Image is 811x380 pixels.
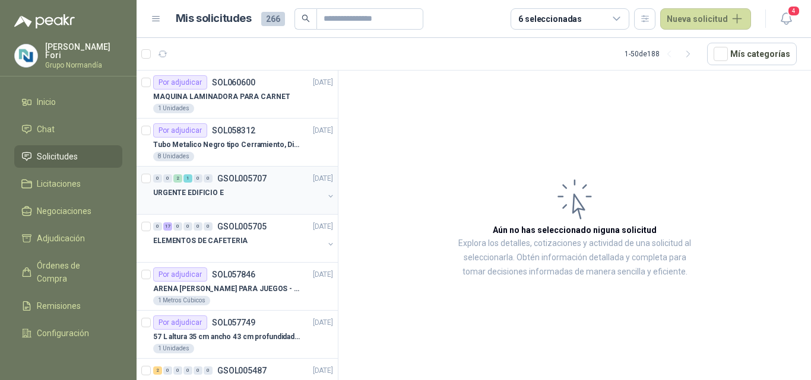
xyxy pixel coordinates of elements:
p: [DATE] [313,125,333,136]
div: 0 [183,222,192,231]
h3: Aún no has seleccionado niguna solicitud [493,223,657,237]
p: [PERSON_NAME] Fori [45,43,122,59]
p: [DATE] [313,365,333,376]
p: ELEMENTOS DE CAFETERIA [153,235,248,247]
div: Por adjudicar [153,315,207,330]
span: Configuración [37,327,89,340]
a: Adjudicación [14,227,122,250]
span: Remisiones [37,299,81,312]
span: 266 [261,12,285,26]
div: 1 - 50 de 188 [625,44,698,63]
a: Por adjudicarSOL057846[DATE] ARENA [PERSON_NAME] PARA JUEGOS - SON [DEMOGRAPHIC_DATA].31 METROS C... [137,263,338,311]
span: Negociaciones [37,205,91,218]
div: 1 Metros Cúbicos [153,296,210,305]
p: SOL058312 [212,126,255,135]
a: Por adjudicarSOL058312[DATE] Tubo Metalico Negro tipo Cerramiento, Diametro 1-1/2", Espesor 2mm, ... [137,119,338,167]
div: 6 seleccionadas [518,12,582,25]
span: Inicio [37,95,56,108]
div: 17 [163,222,172,231]
p: Grupo Normandía [45,62,122,69]
div: Por adjudicar [153,123,207,138]
span: Órdenes de Compra [37,259,111,285]
img: Company Logo [15,44,37,67]
a: Órdenes de Compra [14,254,122,290]
a: Chat [14,118,122,140]
p: [DATE] [313,173,333,184]
div: 0 [204,366,213,375]
p: [DATE] [313,77,333,88]
a: Manuales y ayuda [14,349,122,372]
div: 0 [173,366,182,375]
div: 0 [183,366,192,375]
img: Logo peakr [14,14,75,28]
p: Tubo Metalico Negro tipo Cerramiento, Diametro 1-1/2", Espesor 2mm, Longitud 6m [153,139,301,151]
p: [DATE] [313,221,333,232]
div: 8 Unidades [153,152,194,161]
span: Licitaciones [37,177,81,190]
div: 0 [204,222,213,231]
div: 1 [183,174,192,183]
div: 0 [204,174,213,183]
a: 0 17 0 0 0 0 GSOL005705[DATE] ELEMENTOS DE CAFETERIA [153,219,335,257]
div: 0 [194,222,202,231]
button: Mís categorías [707,43,797,65]
a: Remisiones [14,295,122,317]
span: search [302,14,310,23]
div: 0 [163,366,172,375]
h1: Mis solicitudes [176,10,252,27]
a: Negociaciones [14,200,122,222]
p: URGENTE EDIFICIO E [153,187,224,199]
div: 0 [163,174,172,183]
p: 57 L altura 35 cm ancho 43 cm profundidad 39 cm [153,331,301,343]
a: Configuración [14,322,122,344]
button: 4 [775,8,797,30]
p: Explora los detalles, cotizaciones y actividad de una solicitud al seleccionarla. Obtén informaci... [457,237,692,279]
div: Por adjudicar [153,75,207,90]
p: SOL057749 [212,318,255,327]
a: Solicitudes [14,145,122,168]
span: Solicitudes [37,150,78,163]
a: Por adjudicarSOL060600[DATE] MAQUINA LAMINADORA PARA CARNET1 Unidades [137,71,338,119]
span: Adjudicación [37,232,85,245]
div: 0 [173,222,182,231]
div: 0 [153,174,162,183]
button: Nueva solicitud [660,8,751,30]
span: 4 [787,5,800,17]
span: Chat [37,123,55,136]
p: [DATE] [313,269,333,280]
a: 0 0 2 1 0 0 GSOL005707[DATE] URGENTE EDIFICIO E [153,171,335,209]
p: GSOL005705 [217,222,267,231]
div: 1 Unidades [153,104,194,113]
div: 0 [153,222,162,231]
div: 2 [173,174,182,183]
p: ARENA [PERSON_NAME] PARA JUEGOS - SON [DEMOGRAPHIC_DATA].31 METROS CUBICOS [153,283,301,295]
p: GSOL005487 [217,366,267,375]
div: 0 [194,174,202,183]
div: Por adjudicar [153,267,207,282]
p: SOL057846 [212,270,255,279]
a: Licitaciones [14,173,122,195]
div: 1 Unidades [153,344,194,353]
p: GSOL005707 [217,174,267,183]
div: 2 [153,366,162,375]
p: SOL060600 [212,78,255,87]
a: Inicio [14,91,122,113]
p: MAQUINA LAMINADORA PARA CARNET [153,91,290,103]
div: 0 [194,366,202,375]
p: [DATE] [313,317,333,328]
a: Por adjudicarSOL057749[DATE] 57 L altura 35 cm ancho 43 cm profundidad 39 cm1 Unidades [137,311,338,359]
